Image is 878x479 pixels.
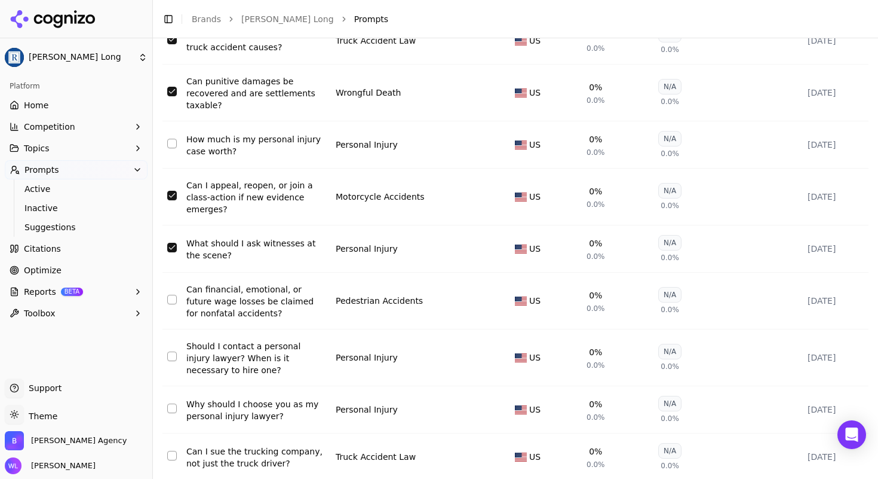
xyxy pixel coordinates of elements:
a: Can I sue the trucking company, not just the truck driver? [186,446,326,469]
span: [PERSON_NAME] [26,460,96,471]
a: Truck Accident Law [336,451,416,463]
button: Select row 66 [167,404,177,413]
div: 0% [589,237,602,249]
a: Brands [192,14,221,24]
div: 0% [589,81,602,93]
span: Suggestions [24,221,128,233]
img: US flag [515,453,527,462]
img: Bob Agency [5,431,24,450]
span: Support [24,382,62,394]
span: 0.0% [587,460,605,469]
button: Topics [5,139,148,158]
span: US [529,35,541,47]
a: Citations [5,239,148,258]
span: 0.0% [587,413,605,422]
div: N/A [658,443,681,459]
span: Reports [24,286,56,298]
button: Select row 65 [167,352,177,361]
span: 0.0% [587,96,605,105]
span: 0.0% [661,97,679,106]
span: 0.0% [661,461,679,471]
a: Personal Injury [336,139,398,151]
span: US [529,352,541,364]
div: Open Intercom Messenger [837,420,866,449]
a: What are the most common truck accident causes? [186,29,326,53]
a: Wrongful Death [336,87,401,99]
div: 0% [589,133,602,145]
span: 0.0% [661,201,679,210]
span: Bob Agency [31,435,127,446]
div: [DATE] [808,139,864,151]
span: 0.0% [587,148,605,157]
div: N/A [658,183,681,199]
div: [DATE] [808,451,864,463]
img: Regan Zambri Long [5,48,24,67]
span: US [529,191,541,203]
div: Platform [5,77,148,96]
a: Motorcycle Accidents [336,191,425,203]
a: Why should I choose you as my personal injury lawyer? [186,398,326,422]
span: BETA [61,288,83,296]
span: Prompts [24,164,59,176]
a: Home [5,96,148,115]
img: US flag [515,405,527,414]
span: Toolbox [24,307,56,319]
span: 0.0% [587,44,605,53]
button: Open organization switcher [5,431,127,450]
span: US [529,295,541,307]
div: Personal Injury [336,404,398,416]
div: Pedestrian Accidents [336,295,423,307]
img: US flag [515,36,527,45]
nav: breadcrumb [192,13,845,25]
button: Toolbox [5,304,148,323]
button: Select row 64 [167,295,177,304]
img: US flag [515,353,527,362]
a: Truck Accident Law [336,35,416,47]
div: N/A [658,131,681,147]
span: 0.0% [587,200,605,209]
span: Theme [24,411,57,421]
span: 0.0% [661,414,679,423]
div: N/A [658,235,681,251]
div: N/A [658,287,681,303]
span: Topics [24,142,50,154]
div: [DATE] [808,243,864,255]
span: 0.0% [587,361,605,370]
span: 0.0% [661,305,679,315]
span: US [529,87,541,99]
div: 0% [589,346,602,358]
span: 0.0% [661,45,679,54]
a: [PERSON_NAME] Long [241,13,334,25]
div: 0% [589,185,602,197]
a: Can I appeal, reopen, or join a class-action if new evidence emerges? [186,179,326,215]
a: What should I ask witnesses at the scene? [186,237,326,261]
a: Optimize [5,261,148,280]
div: Personal Injury [336,243,398,255]
img: US flag [515,193,527,202]
a: Can punitive damages be recovered and are settlements taxable? [186,75,326,111]
span: 0.0% [661,362,679,371]
button: Select row 60 [167,87,177,96]
span: Inactive [24,202,128,214]
a: Should I contact a personal injury lawyer? When is it necessary to hire one? [186,340,326,376]
span: US [529,139,541,151]
button: Select row 61 [167,139,177,148]
button: Select row 67 [167,451,177,460]
a: Inactive [20,200,133,216]
span: Prompts [354,13,389,25]
img: Wendy Lindars [5,457,22,474]
button: Prompts [5,160,148,179]
img: US flag [515,141,527,150]
div: N/A [658,396,681,411]
span: 0.0% [587,304,605,313]
span: Competition [24,121,75,133]
span: 0.0% [661,149,679,158]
